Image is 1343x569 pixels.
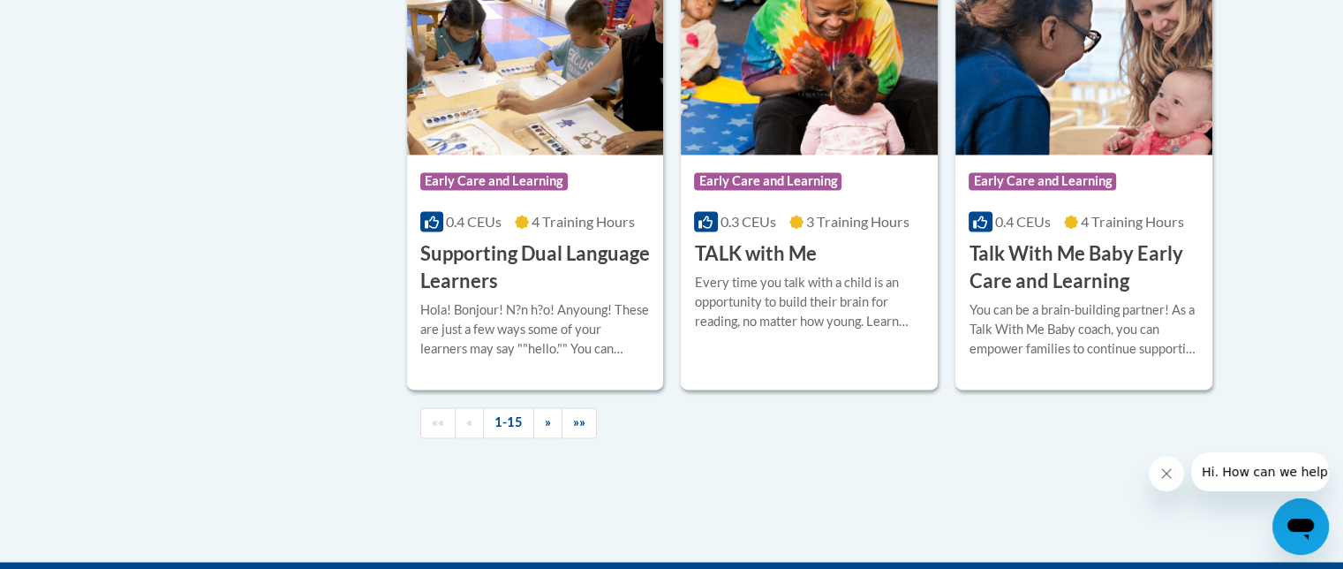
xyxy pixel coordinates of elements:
span: « [466,414,472,429]
iframe: Message from company [1191,452,1329,491]
span: 0.3 CEUs [721,213,776,230]
span: »» [573,414,585,429]
h3: Talk With Me Baby Early Care and Learning [969,240,1199,295]
h3: Supporting Dual Language Learners [420,240,651,295]
span: 4 Training Hours [1081,213,1184,230]
span: Early Care and Learning [694,172,841,190]
a: Previous [455,407,484,438]
a: 1-15 [483,407,534,438]
span: 0.4 CEUs [995,213,1051,230]
span: Early Care and Learning [969,172,1116,190]
span: «« [432,414,444,429]
div: You can be a brain-building partner! As a Talk With Me Baby coach, you can empower families to co... [969,300,1199,359]
span: 4 Training Hours [532,213,635,230]
span: 3 Training Hours [806,213,909,230]
iframe: Button to launch messaging window [1272,498,1329,555]
span: Early Care and Learning [420,172,568,190]
span: Hi. How can we help? [11,12,143,27]
h3: TALK with Me [694,240,816,268]
iframe: Close message [1149,456,1184,491]
div: Hola! Bonjour! N?n h?o! Anyoung! These are just a few ways some of your learners may say ""hello.... [420,300,651,359]
div: Every time you talk with a child is an opportunity to build their brain for reading, no matter ho... [694,273,924,331]
a: End [562,407,597,438]
a: Next [533,407,562,438]
span: 0.4 CEUs [446,213,502,230]
a: Begining [420,407,456,438]
span: » [545,414,551,429]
